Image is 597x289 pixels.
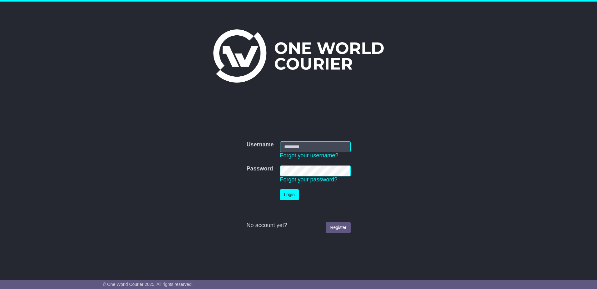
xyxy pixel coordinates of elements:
a: Forgot your password? [280,176,338,183]
img: One World [213,29,384,83]
label: Password [246,165,273,172]
label: Username [246,141,274,148]
div: No account yet? [246,222,350,229]
a: Register [326,222,350,233]
a: Forgot your username? [280,152,338,159]
button: Login [280,189,299,200]
span: © One World Courier 2025. All rights reserved. [103,282,193,287]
